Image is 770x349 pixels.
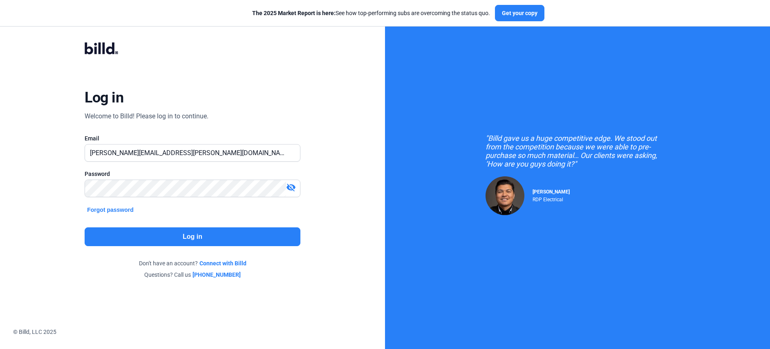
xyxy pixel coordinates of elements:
[85,134,300,142] div: Email
[252,10,336,16] span: The 2025 Market Report is here:
[252,9,490,17] div: See how top-performing subs are overcoming the status quo.
[85,227,300,246] button: Log in
[486,134,669,168] div: "Billd gave us a huge competitive edge. We stood out from the competition because we were able to...
[85,259,300,267] div: Don't have an account?
[85,271,300,279] div: Questions? Call us
[495,5,544,21] button: Get your copy
[533,195,570,202] div: RDP Electrical
[286,182,296,192] mat-icon: visibility_off
[85,170,300,178] div: Password
[486,176,524,215] img: Raul Pacheco
[199,259,246,267] a: Connect with Billd
[192,271,241,279] a: [PHONE_NUMBER]
[85,89,123,107] div: Log in
[85,111,208,121] div: Welcome to Billd! Please log in to continue.
[533,189,570,195] span: [PERSON_NAME]
[85,205,136,214] button: Forgot password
